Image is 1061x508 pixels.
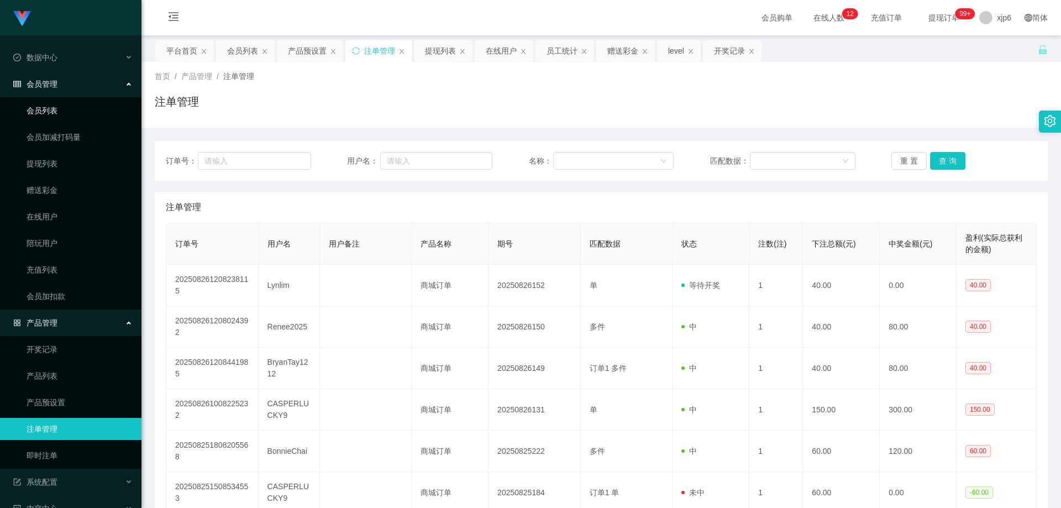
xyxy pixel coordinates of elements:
div: 会员列表 [227,40,258,61]
td: Lynlim [259,265,320,306]
i: 图标: table [13,80,21,88]
div: level [668,40,684,61]
td: 80.00 [880,348,957,389]
span: 系统配置 [13,478,57,486]
td: 1 [749,348,803,389]
span: / [175,72,177,81]
i: 图标: close [748,48,755,55]
span: 用户名 [267,239,291,248]
span: 在线人数 [808,14,850,22]
i: 图标: menu-fold [155,1,192,36]
td: 202508251808205568 [166,431,259,472]
td: 20250826131 [489,389,581,431]
td: 40.00 [803,348,880,389]
span: 数据中心 [13,53,57,62]
div: 在线用户 [486,40,517,61]
td: 20250825222 [489,431,581,472]
td: 80.00 [880,306,957,348]
td: 20250826150 [489,306,581,348]
span: 中 [681,364,697,373]
i: 图标: setting [1044,115,1056,127]
span: 单 [590,405,597,414]
i: 图标: unlock [1038,45,1048,55]
td: 202508261208238115 [166,265,259,306]
span: 注单管理 [223,72,254,81]
button: 重 置 [891,152,927,170]
i: 图标: appstore-o [13,319,21,327]
td: 202508261208024392 [166,306,259,348]
td: 202508261008225232 [166,389,259,431]
span: 期号 [497,239,513,248]
div: 提现列表 [425,40,456,61]
span: 匹配数据 [590,239,621,248]
span: 产品名称 [421,239,451,248]
span: 单 [590,281,597,290]
i: 图标: close [459,48,466,55]
span: 用户名： [347,155,380,167]
i: 图标: sync [352,47,360,55]
span: 多件 [590,322,605,331]
i: 图标: close [581,48,587,55]
span: 会员管理 [13,80,57,88]
span: 未中 [681,488,705,497]
i: 图标: global [1025,14,1032,22]
span: 中 [681,447,697,455]
sup: 12 [842,8,858,19]
div: 员工统计 [547,40,577,61]
a: 开奖记录 [27,338,133,360]
span: 充值订单 [865,14,907,22]
span: 盈利(实际总获利的金额) [965,233,1022,254]
span: 等待开奖 [681,281,720,290]
td: 1 [749,431,803,472]
td: 20250826149 [489,348,581,389]
td: 40.00 [803,265,880,306]
td: 1 [749,389,803,431]
div: 平台首页 [166,40,197,61]
td: 商城订单 [412,306,489,348]
h1: 注单管理 [155,93,199,110]
span: 40.00 [965,321,991,333]
a: 会员加扣款 [27,285,133,307]
td: 300.00 [880,389,957,431]
a: 产品预设置 [27,391,133,413]
a: 在线用户 [27,206,133,228]
div: 注单管理 [364,40,395,61]
span: 订单1 单 [590,488,619,497]
span: 中 [681,322,697,331]
td: 商城订单 [412,389,489,431]
span: 60.00 [965,445,991,457]
td: BryanTay1212 [259,348,320,389]
td: 202508261208441985 [166,348,259,389]
span: 首页 [155,72,170,81]
a: 会员加减打码量 [27,126,133,148]
a: 陪玩用户 [27,232,133,254]
td: 20250826152 [489,265,581,306]
i: 图标: close [330,48,337,55]
i: 图标: close [201,48,207,55]
span: 中奖金额(元) [889,239,932,248]
a: 赠送彩金 [27,179,133,201]
span: 40.00 [965,279,991,291]
span: 40.00 [965,362,991,374]
span: 注数(注) [758,239,786,248]
input: 请输入 [198,152,311,170]
p: 1 [847,8,850,19]
span: 下注总额(元) [812,239,855,248]
a: 注单管理 [27,418,133,440]
td: 1 [749,265,803,306]
span: 产品管理 [13,318,57,327]
span: 匹配数据： [710,155,750,167]
span: 中 [681,405,697,414]
i: 图标: check-circle-o [13,54,21,61]
a: 充值列表 [27,259,133,281]
td: 商城订单 [412,265,489,306]
td: 40.00 [803,306,880,348]
div: 产品预设置 [288,40,327,61]
span: 产品管理 [181,72,212,81]
div: 开奖记录 [714,40,745,61]
div: 赠送彩金 [607,40,638,61]
td: 0.00 [880,265,957,306]
td: BonnieChai [259,431,320,472]
i: 图标: down [842,158,849,165]
td: Renee2025 [259,306,320,348]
